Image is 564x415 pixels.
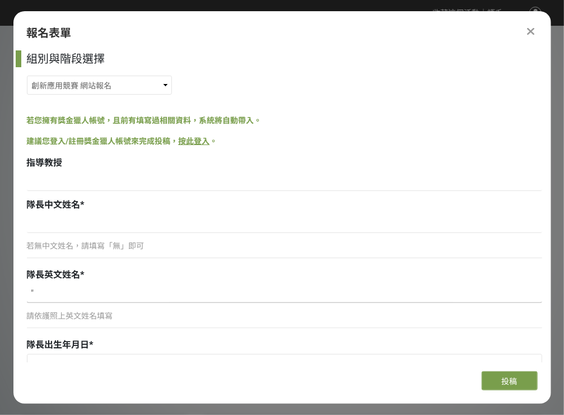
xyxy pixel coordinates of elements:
button: 投稿 [482,371,538,390]
a: 按此登入 [179,137,210,146]
span: 隊長中文姓名 [27,199,81,210]
span: 隊長出生年月日 [27,339,90,350]
span: 。 [210,137,218,146]
div: 請依護照上英文姓名填寫 [27,310,542,322]
span: ｜ [479,7,487,19]
span: 報名表單 [27,26,72,40]
span: 收藏這個活動 [432,8,479,17]
div: 若無中文姓名，請填寫「無」即可 [27,240,542,252]
span: 若您擁有獎金獵人帳號，且前有填寫過相關資料，系統將自動帶入。 [27,116,262,125]
span: 投稿 [502,377,518,386]
span: 建議您登入/註冊獎金獵人帳號來完成投稿， [27,137,179,146]
span: 隊長英文姓名 [27,269,81,280]
span: 指導教授 [27,157,63,168]
div: 組別與階段選擇 [27,50,542,67]
span: 語系 [487,8,503,17]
